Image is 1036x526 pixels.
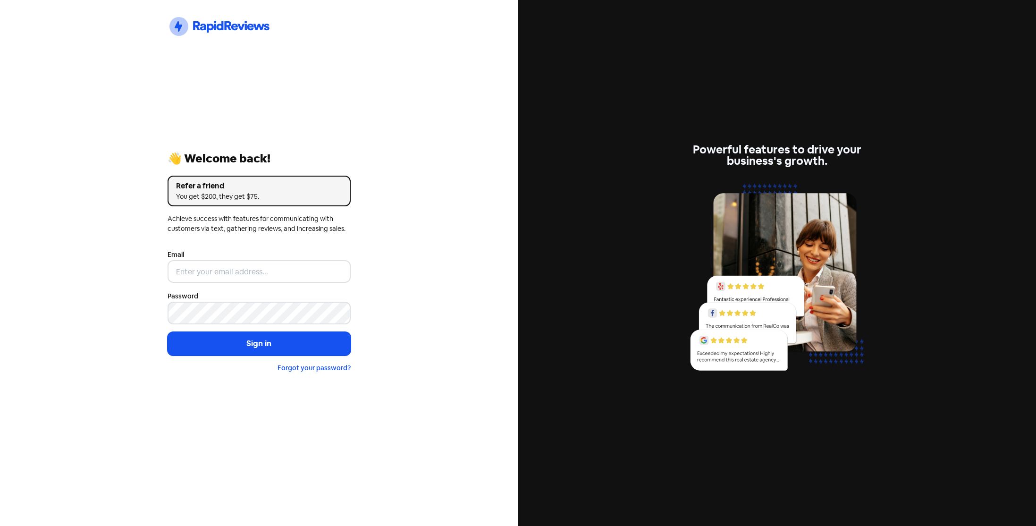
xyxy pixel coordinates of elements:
[168,153,351,164] div: 👋 Welcome back!
[278,364,351,372] a: Forgot your password?
[168,250,184,260] label: Email
[168,214,351,234] div: Achieve success with features for communicating with customers via text, gathering reviews, and i...
[685,178,868,382] img: reviews
[168,260,351,283] input: Enter your email address...
[168,332,351,356] button: Sign in
[176,180,342,192] div: Refer a friend
[685,144,868,167] div: Powerful features to drive your business's growth.
[176,192,342,202] div: You get $200, they get $75.
[168,291,198,301] label: Password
